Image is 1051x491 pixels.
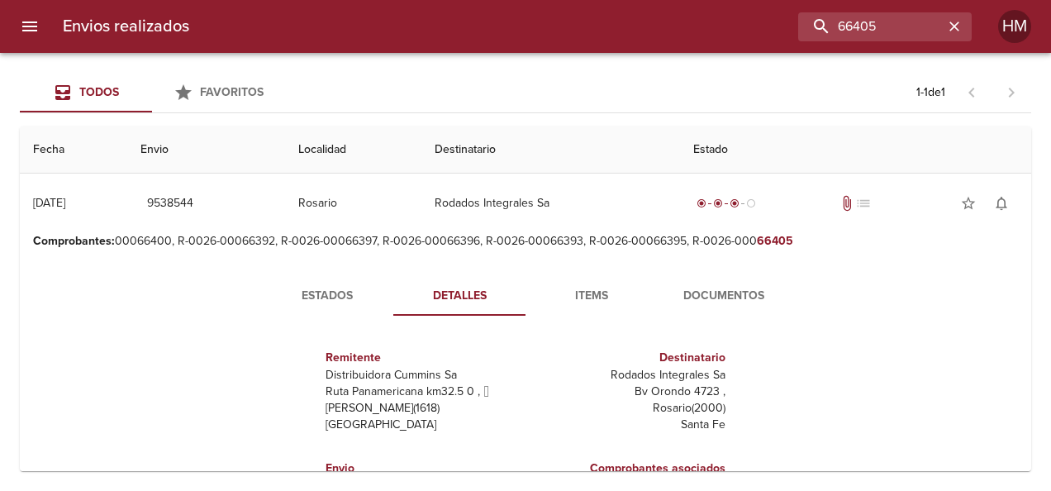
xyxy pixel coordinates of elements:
[532,349,725,367] h6: Destinatario
[730,198,740,208] span: radio_button_checked
[326,367,519,384] p: Distribuidora Cummins Sa
[63,13,189,40] h6: Envios realizados
[680,126,1031,174] th: Estado
[326,417,519,433] p: [GEOGRAPHIC_DATA]
[798,12,944,41] input: buscar
[33,234,115,248] b: Comprobantes :
[992,73,1031,112] span: Pagina siguiente
[960,195,977,212] span: star_border
[757,234,793,248] em: 66405
[127,126,285,174] th: Envio
[916,84,945,101] p: 1 - 1 de 1
[326,400,519,417] p: [PERSON_NAME] ( 1618 )
[532,367,725,384] p: Rodados Integrales Sa
[261,276,790,316] div: Tabs detalle de guia
[285,126,421,174] th: Localidad
[20,73,284,112] div: Tabs Envios
[33,233,1018,250] p: 00066400, R-0026-00066392, R-0026-00066397, R-0026-00066396, R-0026-00066393, R-0026-00066395, R-...
[985,187,1018,220] button: Activar notificaciones
[326,460,519,478] h6: Envio
[326,349,519,367] h6: Remitente
[839,195,855,212] span: Tiene documentos adjuntos
[998,10,1031,43] div: Abrir información de usuario
[713,198,723,208] span: radio_button_checked
[535,286,648,307] span: Items
[532,417,725,433] p: Santa Fe
[200,85,264,99] span: Favoritos
[326,384,519,400] p: Ruta Panamericana km32.5 0 ,  
[79,85,119,99] span: Todos
[403,286,516,307] span: Detalles
[10,7,50,46] button: menu
[693,195,759,212] div: En viaje
[271,286,383,307] span: Estados
[532,400,725,417] p: Rosario ( 2000 )
[993,195,1010,212] span: notifications_none
[33,196,65,210] div: [DATE]
[140,188,200,219] button: 9538544
[532,460,725,478] h6: Comprobantes asociados
[998,10,1031,43] div: HM
[952,83,992,100] span: Pagina anterior
[421,174,680,233] td: Rodados Integrales Sa
[952,187,985,220] button: Agregar a favoritos
[285,174,421,233] td: Rosario
[668,286,780,307] span: Documentos
[20,126,127,174] th: Fecha
[532,384,725,400] p: Bv Orondo 4723 ,
[147,193,193,214] span: 9538544
[421,126,680,174] th: Destinatario
[855,195,872,212] span: No tiene pedido asociado
[697,198,706,208] span: radio_button_checked
[746,198,756,208] span: radio_button_unchecked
